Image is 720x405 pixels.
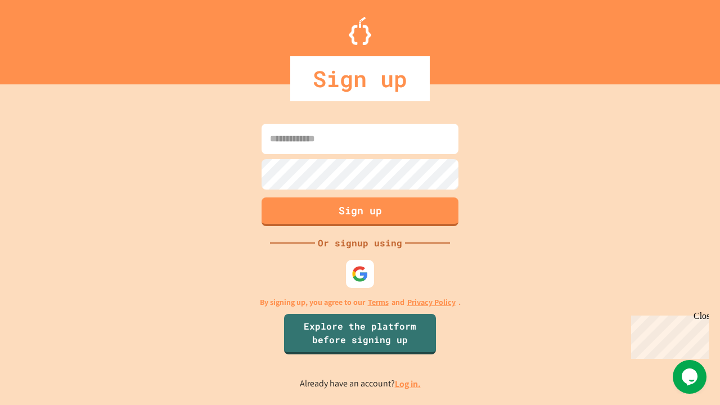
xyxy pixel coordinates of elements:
[395,378,421,390] a: Log in.
[262,197,458,226] button: Sign up
[315,236,405,250] div: Or signup using
[260,296,461,308] p: By signing up, you agree to our and .
[290,56,430,101] div: Sign up
[352,265,368,282] img: google-icon.svg
[349,17,371,45] img: Logo.svg
[368,296,389,308] a: Terms
[284,314,436,354] a: Explore the platform before signing up
[4,4,78,71] div: Chat with us now!Close
[673,360,709,394] iframe: chat widget
[300,377,421,391] p: Already have an account?
[407,296,456,308] a: Privacy Policy
[627,311,709,359] iframe: chat widget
